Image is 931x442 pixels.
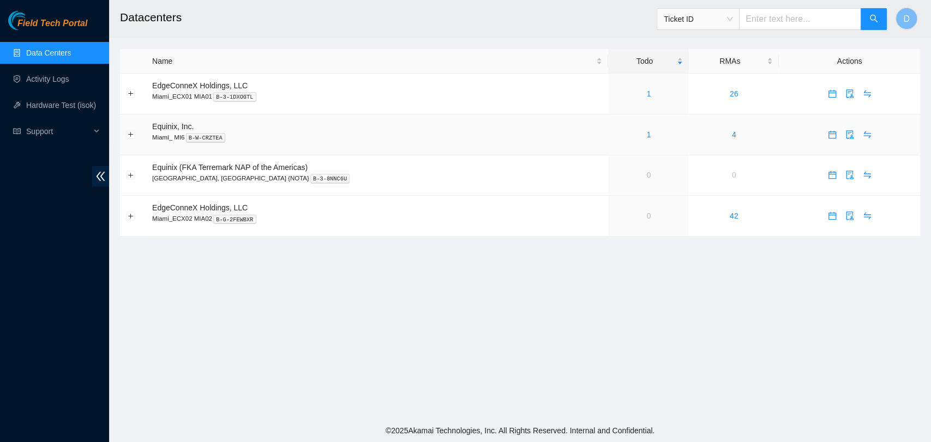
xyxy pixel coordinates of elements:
[841,171,858,179] a: audit
[152,92,602,101] p: Miami_ECX01 MIA01
[152,173,602,183] p: [GEOGRAPHIC_DATA], [GEOGRAPHIC_DATA] {NOTA}
[213,92,256,102] kbd: B-3-1DXOGTL
[152,203,248,212] span: EdgeConneX Holdings, LLC
[310,174,350,184] kbd: B-3-8NNC6U
[824,171,840,179] span: calendar
[841,207,858,225] button: audit
[8,20,87,34] a: Akamai TechnologiesField Tech Portal
[824,211,841,220] a: calendar
[26,101,96,110] a: Hardware Test (isok)
[17,19,87,29] span: Field Tech Portal
[824,130,840,139] span: calendar
[152,163,308,172] span: Equinix (FKA Terremark NAP of the Americas)
[824,130,841,139] a: calendar
[858,207,876,225] button: swap
[824,166,841,184] button: calendar
[127,171,135,179] button: Expand row
[824,171,841,179] a: calendar
[127,130,135,139] button: Expand row
[903,12,910,26] span: D
[841,89,858,98] a: audit
[858,130,876,139] a: swap
[869,14,878,25] span: search
[858,211,876,220] a: swap
[13,128,21,135] span: read
[858,89,876,98] a: swap
[26,49,71,57] a: Data Centers
[646,211,651,220] a: 0
[858,171,876,179] a: swap
[824,126,841,143] button: calendar
[841,130,858,139] a: audit
[824,211,840,220] span: calendar
[859,89,875,98] span: swap
[664,11,732,27] span: Ticket ID
[127,89,135,98] button: Expand row
[858,85,876,102] button: swap
[127,211,135,220] button: Expand row
[646,89,651,98] a: 1
[858,126,876,143] button: swap
[186,133,225,143] kbd: B-W-CRZTEA
[730,89,738,98] a: 26
[732,130,736,139] a: 4
[841,85,858,102] button: audit
[824,207,841,225] button: calendar
[841,211,858,220] a: audit
[859,211,875,220] span: swap
[213,215,256,225] kbd: B-G-2FEWBXR
[92,166,109,186] span: double-left
[26,75,69,83] a: Activity Logs
[861,8,887,30] button: search
[646,130,651,139] a: 1
[896,8,917,29] button: D
[109,419,931,442] footer: © 2025 Akamai Technologies, Inc. All Rights Reserved. Internal and Confidential.
[152,81,248,90] span: EdgeConneX Holdings, LLC
[152,214,602,223] p: Miami_ECX02 MIA02
[732,171,736,179] a: 0
[824,89,841,98] a: calendar
[824,89,840,98] span: calendar
[646,171,651,179] a: 0
[26,120,91,142] span: Support
[730,211,738,220] a: 42
[859,130,875,139] span: swap
[152,122,194,131] span: Equinix, Inc.
[779,49,920,74] th: Actions
[841,126,858,143] button: audit
[152,132,602,142] p: Miami_ MI6
[858,166,876,184] button: swap
[841,166,858,184] button: audit
[739,8,861,30] input: Enter text here...
[824,85,841,102] button: calendar
[8,11,55,30] img: Akamai Technologies
[859,171,875,179] span: swap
